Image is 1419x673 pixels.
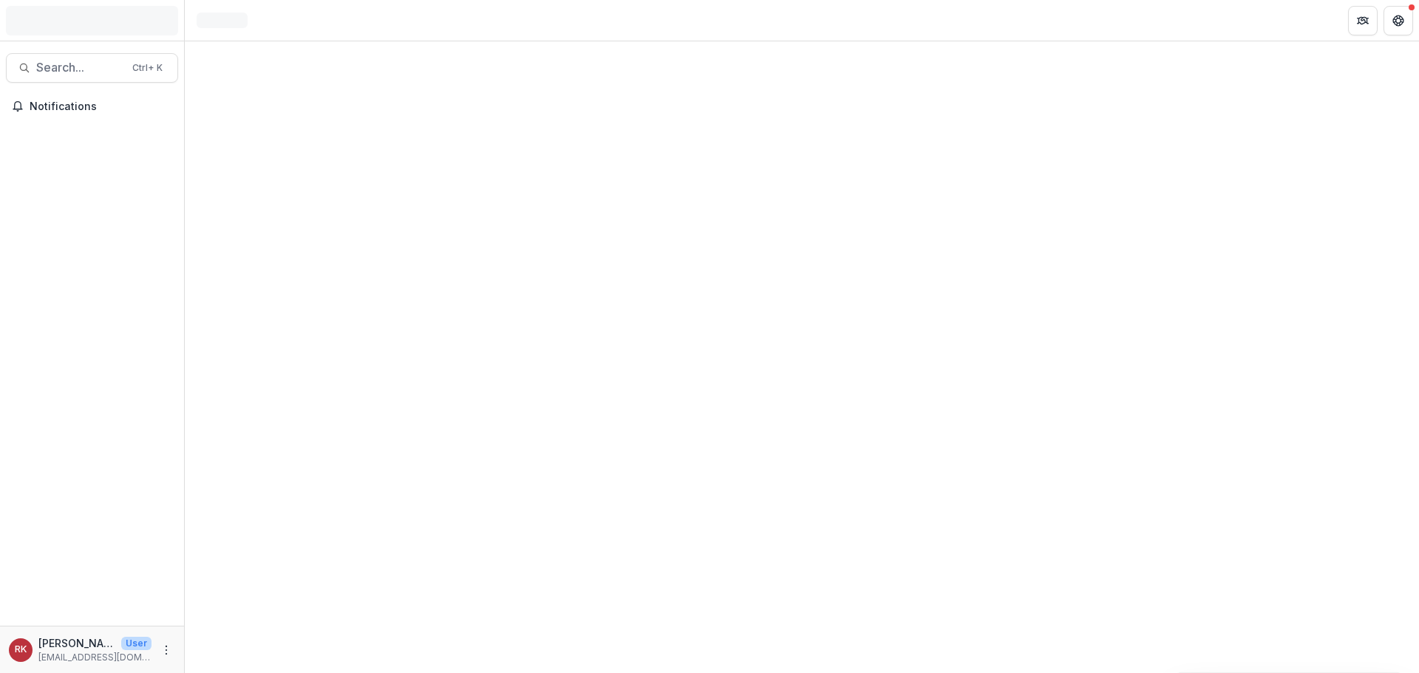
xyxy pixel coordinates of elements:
[15,645,27,655] div: Renee Klann
[30,100,172,113] span: Notifications
[191,10,253,31] nav: breadcrumb
[129,60,166,76] div: Ctrl + K
[1348,6,1378,35] button: Partners
[121,637,152,650] p: User
[1384,6,1413,35] button: Get Help
[38,635,115,651] p: [PERSON_NAME]
[38,651,152,664] p: [EMAIL_ADDRESS][DOMAIN_NAME]
[6,53,178,83] button: Search...
[6,95,178,118] button: Notifications
[157,641,175,659] button: More
[36,61,123,75] span: Search...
